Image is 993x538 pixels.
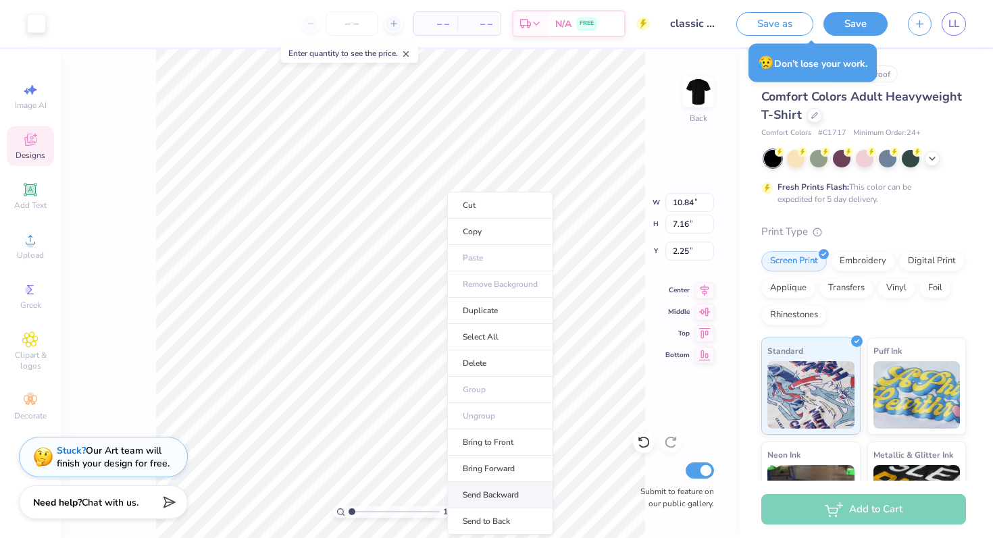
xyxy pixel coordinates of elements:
[873,448,953,462] span: Metallic & Glitter Ink
[422,17,449,31] span: – –
[873,361,961,429] img: Puff Ink
[447,429,553,456] li: Bring to Front
[447,219,553,245] li: Copy
[899,251,965,271] div: Digital Print
[761,128,811,139] span: Comfort Colors
[665,286,690,295] span: Center
[823,12,888,36] button: Save
[16,150,45,161] span: Designs
[633,485,714,510] label: Submit to feature on our public gallery.
[281,44,418,63] div: Enter quantity to see the price.
[767,344,803,358] span: Standard
[14,410,47,421] span: Decorate
[690,112,707,124] div: Back
[447,508,553,535] li: Send to Back
[20,300,41,311] span: Greek
[736,12,813,36] button: Save as
[818,128,846,139] span: # C1717
[761,305,827,325] div: Rhinestones
[767,448,800,462] span: Neon Ink
[447,456,553,482] li: Bring Forward
[326,11,378,36] input: – –
[580,19,594,28] span: FREE
[761,251,827,271] div: Screen Print
[57,444,170,470] div: Our Art team will finish your design for free.
[7,350,54,371] span: Clipart & logos
[758,54,774,72] span: 😥
[819,278,873,298] div: Transfers
[665,350,690,360] span: Bottom
[748,44,877,82] div: Don’t lose your work.
[15,100,47,111] span: Image AI
[778,181,944,205] div: This color can be expedited for 5 day delivery.
[853,128,921,139] span: Minimum Order: 24 +
[33,496,82,509] strong: Need help?
[660,10,726,37] input: Untitled Design
[465,17,492,31] span: – –
[778,182,849,192] strong: Fresh Prints Flash:
[761,278,815,298] div: Applique
[685,78,712,105] img: Back
[948,16,959,32] span: LL
[447,324,553,350] li: Select All
[665,329,690,338] span: Top
[873,344,902,358] span: Puff Ink
[555,17,571,31] span: N/A
[447,350,553,377] li: Delete
[82,496,138,509] span: Chat with us.
[767,465,855,533] img: Neon Ink
[877,278,915,298] div: Vinyl
[447,298,553,324] li: Duplicate
[447,192,553,219] li: Cut
[761,224,966,240] div: Print Type
[942,12,966,36] a: LL
[14,200,47,211] span: Add Text
[665,307,690,317] span: Middle
[919,278,951,298] div: Foil
[57,444,86,457] strong: Stuck?
[761,88,962,123] span: Comfort Colors Adult Heavyweight T-Shirt
[831,251,895,271] div: Embroidery
[443,506,465,518] span: 100 %
[767,361,855,429] img: Standard
[447,482,553,508] li: Send Backward
[873,465,961,533] img: Metallic & Glitter Ink
[17,250,44,261] span: Upload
